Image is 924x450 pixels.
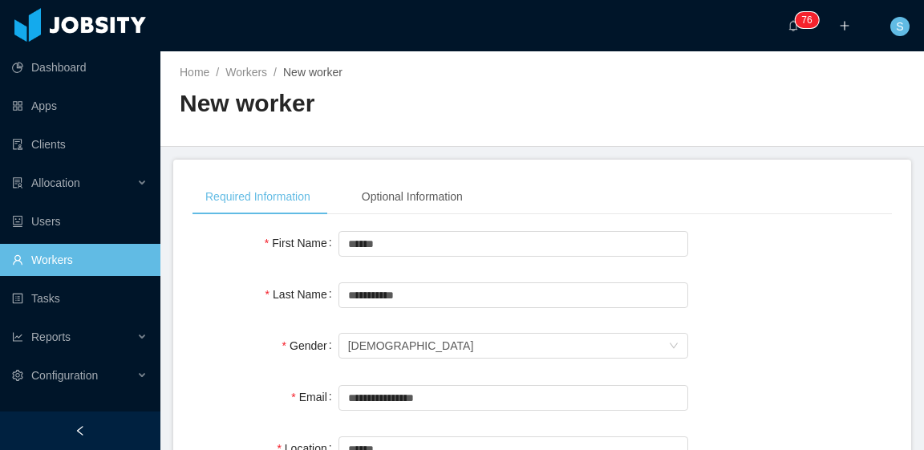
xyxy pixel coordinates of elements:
i: icon: down [669,341,679,352]
a: Home [180,66,209,79]
a: icon: appstoreApps [12,90,148,122]
a: icon: userWorkers [12,244,148,276]
div: Required Information [192,179,323,215]
span: Reports [31,330,71,343]
label: Email [291,391,338,403]
i: icon: solution [12,177,23,189]
div: Optional Information [349,179,476,215]
p: 7 [801,12,807,28]
input: Email [338,385,688,411]
a: icon: auditClients [12,128,148,160]
i: icon: plus [839,20,850,31]
p: 6 [807,12,813,28]
a: icon: pie-chartDashboard [12,51,148,83]
a: icon: robotUsers [12,205,148,237]
span: Configuration [31,369,98,382]
span: / [216,66,219,79]
sup: 76 [795,12,818,28]
h2: New worker [180,87,542,120]
label: Gender [282,339,338,352]
input: Last Name [338,282,688,308]
a: Workers [225,66,267,79]
input: First Name [338,231,688,257]
label: First Name [265,237,338,249]
a: icon: profileTasks [12,282,148,314]
span: New worker [283,66,342,79]
i: icon: line-chart [12,331,23,343]
div: Male [348,334,474,358]
label: Last Name [265,288,338,301]
i: icon: bell [788,20,799,31]
span: S [896,17,903,36]
span: / [274,66,277,79]
i: icon: setting [12,370,23,381]
span: Allocation [31,176,80,189]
